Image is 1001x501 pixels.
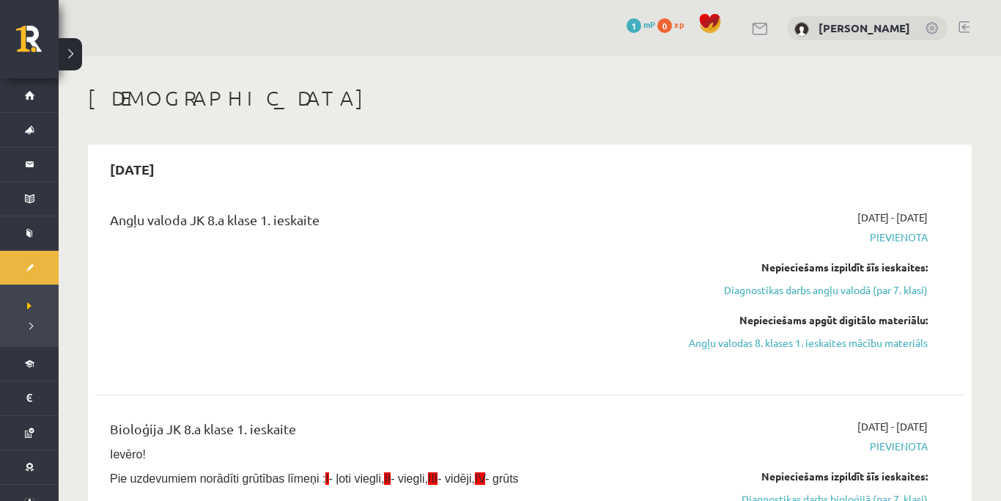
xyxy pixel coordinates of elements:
[428,472,437,485] span: III
[627,18,641,33] span: 1
[670,230,928,245] span: Pievienota
[95,152,169,186] h2: [DATE]
[670,282,928,298] a: Diagnostikas darbs angļu valodā (par 7. klasi)
[110,448,146,461] span: Ievēro!
[657,18,672,33] span: 0
[643,18,655,30] span: mP
[819,21,910,35] a: [PERSON_NAME]
[794,22,809,37] img: Anastasija Jūlija Karjakina
[857,419,928,434] span: [DATE] - [DATE]
[670,439,928,454] span: Pievienota
[670,312,928,328] div: Nepieciešams apgūt digitālo materiālu:
[475,472,485,485] span: IV
[857,210,928,225] span: [DATE] - [DATE]
[670,469,928,484] div: Nepieciešams izpildīt šīs ieskaites:
[110,472,519,485] span: Pie uzdevumiem norādīti grūtības līmeņi : - ļoti viegli, - viegli, - vidēji, - grūts
[627,18,655,30] a: 1 mP
[657,18,691,30] a: 0 xp
[16,26,59,62] a: Rīgas 1. Tālmācības vidusskola
[670,260,928,275] div: Nepieciešams izpildīt šīs ieskaites:
[110,210,648,237] div: Angļu valoda JK 8.a klase 1. ieskaite
[88,86,972,111] h1: [DEMOGRAPHIC_DATA]
[674,18,684,30] span: xp
[110,419,648,446] div: Bioloģija JK 8.a klase 1. ieskaite
[325,472,328,485] span: I
[384,472,391,485] span: II
[670,335,928,351] a: Angļu valodas 8. klases 1. ieskaites mācību materiāls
